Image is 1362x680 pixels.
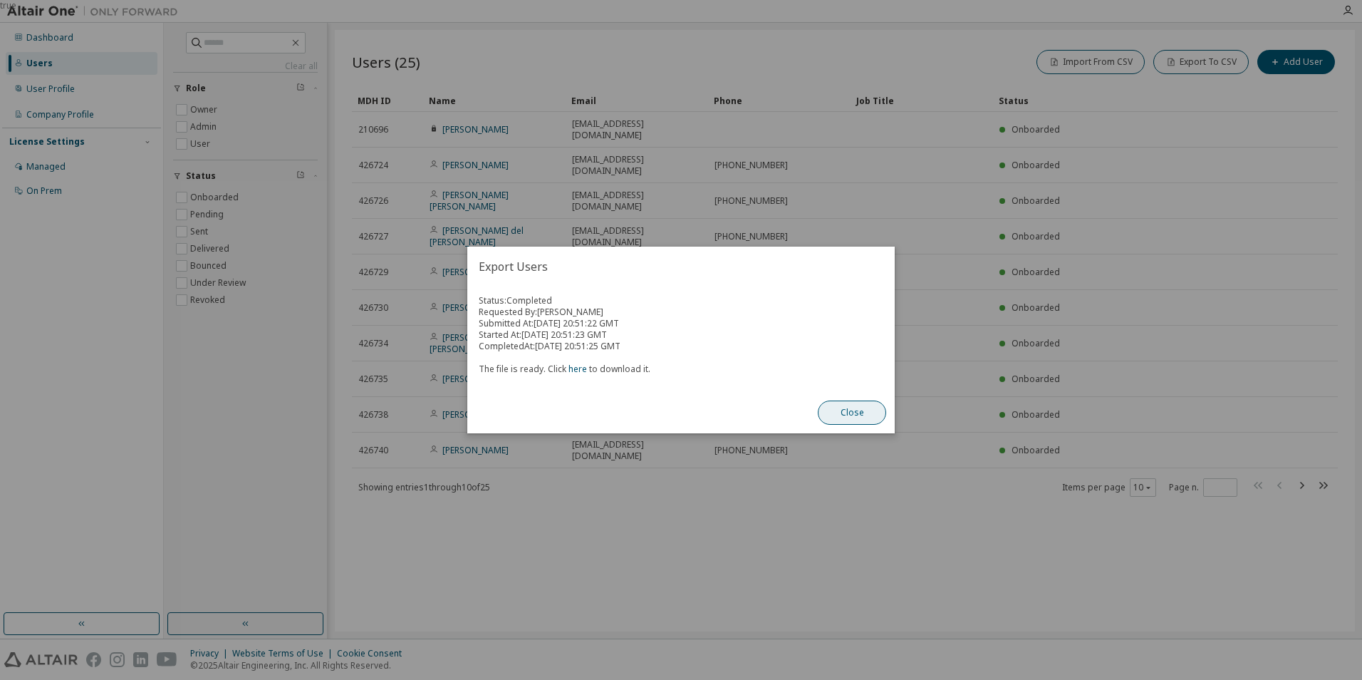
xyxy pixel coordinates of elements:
[479,318,883,329] div: Submitted At: [DATE] 20:51:22 GMT
[479,352,883,375] div: The file is ready. Click to download it.
[568,363,587,375] a: here
[467,247,895,287] h2: Export Users
[479,295,883,375] div: Status: Completed Requested By: [PERSON_NAME] Started At: [DATE] 20:51:23 GMT Completed At: [DATE...
[818,401,886,425] button: Close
